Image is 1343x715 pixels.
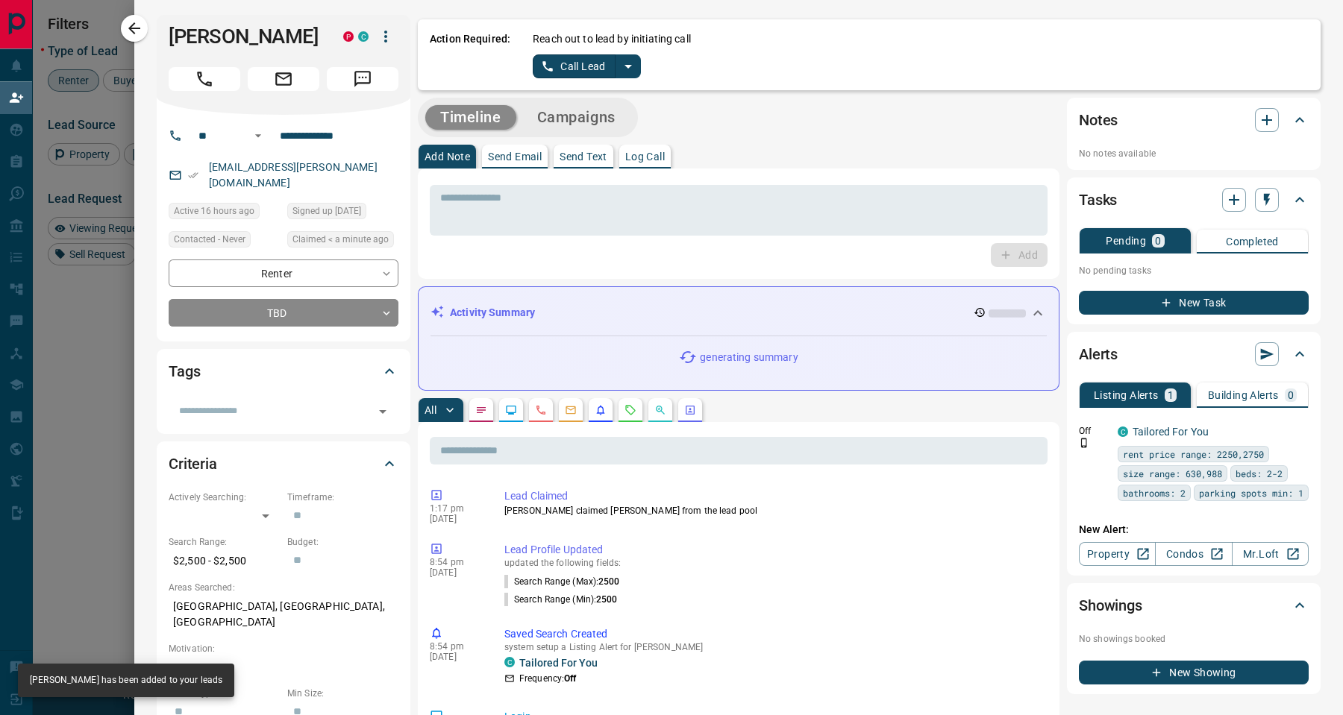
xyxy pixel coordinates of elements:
[684,404,696,416] svg: Agent Actions
[504,575,620,588] p: Search Range (Max) :
[430,503,482,514] p: 1:17 pm
[1094,390,1159,400] p: Listing Alerts
[425,105,516,130] button: Timeline
[1232,542,1309,566] a: Mr.Loft
[1079,424,1109,438] p: Off
[504,488,1042,504] p: Lead Claimed
[169,642,398,655] p: Motivation:
[169,299,398,327] div: TBD
[1118,426,1128,437] div: condos.ca
[1208,390,1279,400] p: Building Alerts
[169,67,240,91] span: Call
[1236,466,1283,481] span: beds: 2-2
[522,105,630,130] button: Campaigns
[1123,485,1186,500] span: bathrooms: 2
[358,31,369,42] div: condos.ca
[1155,542,1232,566] a: Condos
[1079,632,1309,646] p: No showings booked
[169,452,217,476] h2: Criteria
[475,404,487,416] svg: Notes
[169,259,398,287] div: Renter
[488,151,542,162] p: Send Email
[1288,390,1294,400] p: 0
[624,404,636,416] svg: Requests
[1079,336,1309,372] div: Alerts
[1079,588,1309,623] div: Showings
[292,232,389,247] span: Claimed < a minute ago
[1155,236,1161,246] p: 0
[1079,147,1309,160] p: No notes available
[504,558,1042,568] p: updated the following fields:
[169,25,321,48] h1: [PERSON_NAME]
[560,151,607,162] p: Send Text
[504,593,618,606] p: Search Range (Min) :
[430,514,482,524] p: [DATE]
[504,542,1042,558] p: Lead Profile Updated
[169,446,398,482] div: Criteria
[209,161,378,189] a: [EMAIL_ADDRESS][PERSON_NAME][DOMAIN_NAME]
[533,54,641,78] div: split button
[174,204,254,218] span: Active 16 hours ago
[519,657,598,669] a: Tailored For You
[188,170,198,180] svg: Email Verified
[343,31,354,42] div: property.ca
[1123,447,1264,462] span: rent price range: 2250,2750
[430,557,482,567] p: 8:54 pm
[450,305,535,321] p: Activity Summary
[430,31,510,78] p: Action Required:
[564,673,576,684] strong: Off
[1079,259,1309,282] p: No pending tasks
[504,504,1042,517] p: [PERSON_NAME] claimed [PERSON_NAME] from the lead pool
[430,567,482,578] p: [DATE]
[30,668,222,693] div: [PERSON_NAME] has been added to your leads
[595,404,607,416] svg: Listing Alerts
[625,151,665,162] p: Log Call
[249,127,267,145] button: Open
[287,535,398,549] p: Budget:
[504,657,515,667] div: condos.ca
[504,626,1042,642] p: Saved Search Created
[425,405,436,415] p: All
[533,31,691,47] p: Reach out to lead by initiating call
[169,359,200,383] h2: Tags
[372,401,393,422] button: Open
[287,203,398,224] div: Sun Feb 09 2020
[169,491,280,504] p: Actively Searching:
[169,353,398,389] div: Tags
[565,404,577,416] svg: Emails
[174,232,245,247] span: Contacted - Never
[1079,661,1309,684] button: New Showing
[1079,342,1118,366] h2: Alerts
[1079,438,1089,448] svg: Push Notification Only
[505,404,517,416] svg: Lead Browsing Activity
[1226,236,1279,247] p: Completed
[169,535,280,549] p: Search Range:
[327,67,398,91] span: Message
[1106,236,1146,246] p: Pending
[292,204,361,218] span: Signed up [DATE]
[287,231,398,252] div: Sat Aug 16 2025
[700,350,798,365] p: generating summary
[169,594,398,634] p: [GEOGRAPHIC_DATA], [GEOGRAPHIC_DATA], [GEOGRAPHIC_DATA]
[1079,188,1117,212] h2: Tasks
[430,652,482,662] p: [DATE]
[596,594,617,605] span: 2500
[287,491,398,504] p: Timeframe:
[169,581,398,594] p: Areas Searched:
[430,641,482,652] p: 8:54 pm
[169,549,280,573] p: $2,500 - $2,500
[598,576,619,587] span: 2500
[248,67,319,91] span: Email
[533,54,616,78] button: Call Lead
[1079,542,1156,566] a: Property
[1079,108,1118,132] h2: Notes
[425,151,470,162] p: Add Note
[1133,426,1209,438] a: Tailored For You
[1079,522,1309,538] p: New Alert:
[1199,485,1303,500] span: parking spots min: 1
[1079,102,1309,138] div: Notes
[287,687,398,700] p: Min Size:
[1123,466,1222,481] span: size range: 630,988
[1079,593,1142,617] h2: Showings
[1079,182,1309,218] div: Tasks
